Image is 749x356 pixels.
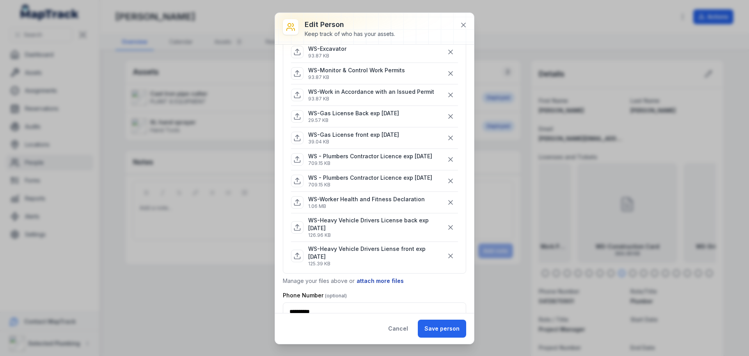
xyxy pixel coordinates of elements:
[308,109,399,117] p: WS-Gas License Back exp [DATE]
[308,88,434,96] p: WS-Work in Accordance with an Issued Permit
[308,117,399,123] p: 29.57 KB
[308,174,432,182] p: WS - Plumbers Contractor Licence exp [DATE]
[283,292,347,299] label: Phone Number
[308,195,425,203] p: WS-Worker Health and Fitness Declaration
[308,66,405,74] p: WS-Monitor & Control Work Permits
[308,74,405,81] p: 93.87 KB
[308,131,399,139] p: WS-Gas License front exp [DATE]
[382,320,415,338] button: Cancel
[308,203,425,209] p: 1.06 MB
[305,19,395,30] h3: Edit person
[308,45,346,53] p: WS-Excavator
[356,277,404,285] button: attach more files
[308,96,434,102] p: 93.87 KB
[308,232,443,238] p: 126.96 KB
[308,216,443,232] p: WS-Heavy Vehicle Drivers License back exp [DATE]
[308,245,443,261] p: WS-Heavy Vehicle Drivers Liense front exp [DATE]
[308,182,432,188] p: 709.15 KB
[308,139,399,145] p: 39.04 KB
[308,160,432,166] p: 709.15 KB
[283,277,466,285] p: Manage your files above or
[308,152,432,160] p: WS - Plumbers Contractor Licence exp [DATE]
[305,30,395,38] div: Keep track of who has your assets.
[418,320,466,338] button: Save person
[308,53,346,59] p: 93.87 KB
[308,261,443,267] p: 125.39 KB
